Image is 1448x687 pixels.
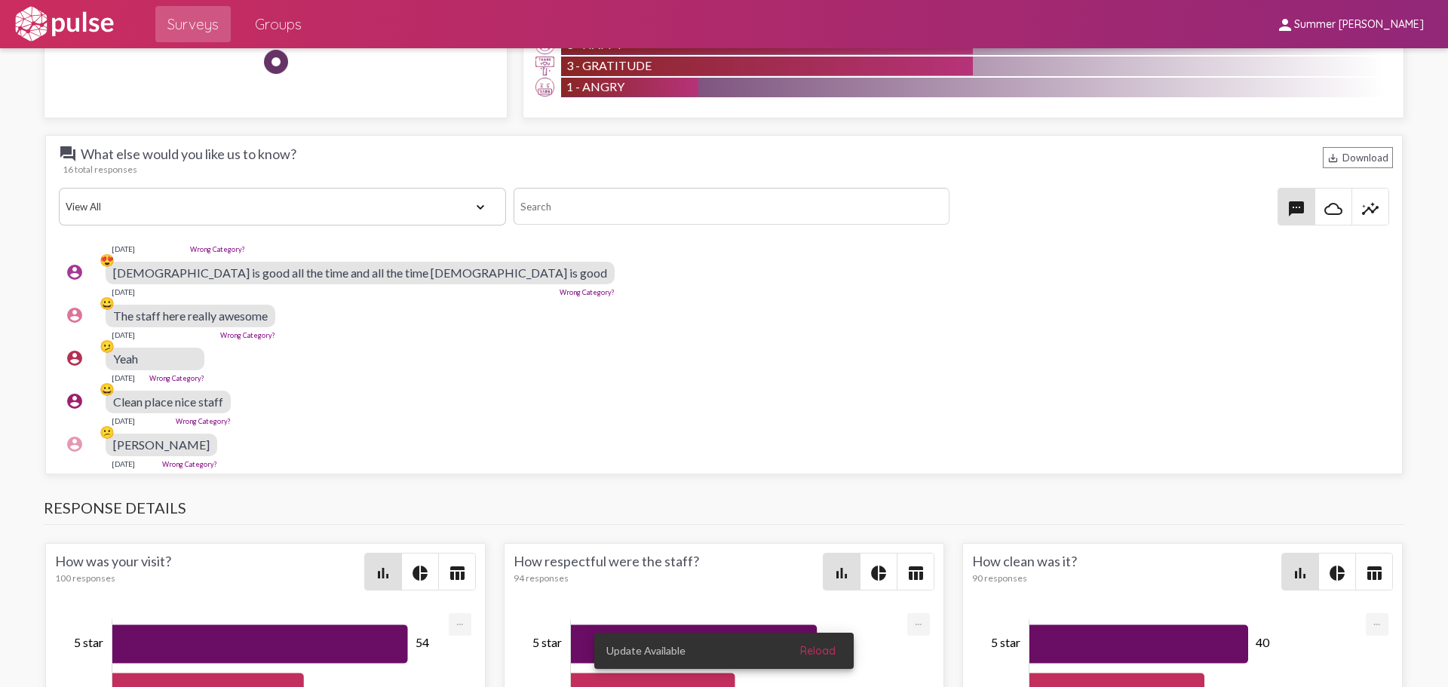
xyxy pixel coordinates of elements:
[566,58,652,72] span: 3 - Gratitude
[365,554,401,590] button: Bar chart
[1282,554,1318,590] button: Bar chart
[112,373,135,382] div: [DATE]
[100,468,115,483] div: 😍
[861,554,897,590] button: Pie style chart
[560,288,615,296] a: Wrong Category?
[972,572,1281,584] div: 90 responses
[112,416,135,425] div: [DATE]
[991,636,1020,650] tspan: 5 star
[59,145,77,163] mat-icon: question_answer
[1324,200,1342,218] mat-icon: cloud_queue
[112,330,135,339] div: [DATE]
[374,564,392,582] mat-icon: bar_chart
[972,553,1281,590] div: How clean was it?
[800,644,836,658] span: Reload
[100,339,115,354] div: 🫤
[63,164,1393,175] div: 16 total responses
[66,263,84,281] mat-icon: account_circle
[59,145,296,163] span: What else would you like us to know?
[415,636,428,650] tspan: 54
[112,244,135,253] div: [DATE]
[1294,18,1424,32] span: Summer [PERSON_NAME]
[535,57,554,75] img: Gratitude
[66,306,84,324] mat-icon: account_circle
[12,5,116,43] img: white-logo.svg
[907,564,925,582] mat-icon: table_chart
[167,11,219,38] span: Surveys
[190,245,245,253] a: Wrong Category?
[535,78,554,97] img: Angry
[1264,10,1436,38] button: Summer [PERSON_NAME]
[149,374,204,382] a: Wrong Category?
[100,425,115,440] div: 😕
[162,460,217,468] a: Wrong Category?
[176,417,231,425] a: Wrong Category?
[1287,200,1305,218] mat-icon: textsms
[113,437,210,452] span: [PERSON_NAME]
[449,613,471,627] a: Export [Press ENTER or use arrow keys to navigate]
[100,253,115,268] div: 😍
[113,394,223,409] span: Clean place nice staff
[113,308,268,323] span: The staff here really awesome
[1276,16,1294,34] mat-icon: person
[74,636,103,650] tspan: 5 star
[448,564,466,582] mat-icon: table_chart
[566,79,624,94] span: 1 - Angry
[1366,613,1388,627] a: Export [Press ENTER or use arrow keys to navigate]
[788,637,848,664] button: Reload
[113,265,607,280] span: [DEMOGRAPHIC_DATA] is good all the time and all the time [DEMOGRAPHIC_DATA] is good
[113,351,138,366] span: Yeah
[243,6,314,42] a: Groups
[66,392,84,410] mat-icon: account_circle
[55,553,364,590] div: How was your visit?
[411,564,429,582] mat-icon: pie_chart
[1327,152,1339,164] mat-icon: Download
[439,554,475,590] button: Table view
[112,459,135,468] div: [DATE]
[44,498,1404,525] h3: Response Details
[514,572,823,584] div: 94 responses
[606,643,686,658] span: Update Available
[66,435,84,453] mat-icon: account_circle
[1319,554,1355,590] button: Pie style chart
[100,296,115,311] div: 😀
[824,554,860,590] button: Bar chart
[112,287,135,296] div: [DATE]
[1256,636,1270,650] tspan: 40
[255,11,302,38] span: Groups
[220,331,275,339] a: Wrong Category?
[155,6,231,42] a: Surveys
[870,564,888,582] mat-icon: pie_chart
[833,564,851,582] mat-icon: bar_chart
[514,188,949,225] input: Search
[532,636,562,650] tspan: 5 star
[66,349,84,367] mat-icon: account_circle
[1365,564,1383,582] mat-icon: table_chart
[1328,564,1346,582] mat-icon: pie_chart
[897,554,934,590] button: Table view
[514,553,823,590] div: How respectful were the staff?
[402,554,438,590] button: Pie style chart
[100,382,115,397] div: 😀
[1361,200,1379,218] mat-icon: insights
[1323,147,1393,168] div: Download
[55,572,364,584] div: 100 responses
[907,613,930,627] a: Export [Press ENTER or use arrow keys to navigate]
[1356,554,1392,590] button: Table view
[1291,564,1309,582] mat-icon: bar_chart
